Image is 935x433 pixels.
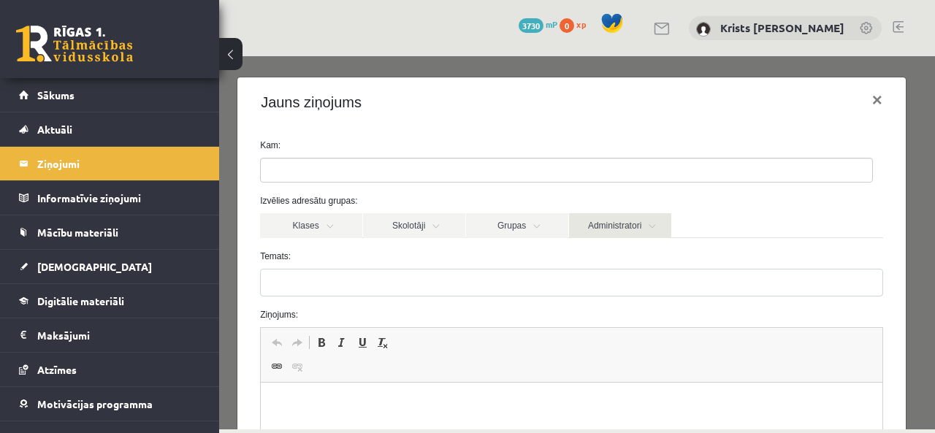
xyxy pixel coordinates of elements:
[19,318,201,352] a: Maksājumi
[37,147,201,180] legend: Ziņojumi
[560,18,574,33] span: 0
[350,157,452,182] a: Administratori
[30,252,675,265] label: Ziņojums:
[19,353,201,386] a: Atzīmes
[30,138,675,151] label: Izvēlies adresātu grupas:
[560,18,593,30] a: 0 xp
[153,277,174,296] a: Noņemt stilus
[41,157,143,182] a: Klases
[92,277,112,296] a: Treknraksts (vadīšanas taustiņš+B)
[519,18,557,30] a: 3730 mP
[42,35,142,57] h4: Jauns ziņojums
[37,294,124,307] span: Digitālie materiāli
[247,157,349,182] a: Grupas
[37,318,201,352] legend: Maksājumi
[37,88,75,101] span: Sākums
[19,215,201,249] a: Mācību materiāli
[68,301,88,320] a: Atsaistīt
[37,260,152,273] span: [DEMOGRAPHIC_DATA]
[37,123,72,136] span: Aktuāli
[133,277,153,296] a: Pasvītrojums (vadīšanas taustiņš+U)
[68,277,88,296] a: Atkārtot (vadīšanas taustiņš+Y)
[19,112,201,146] a: Aktuāli
[519,18,543,33] span: 3730
[37,226,118,239] span: Mācību materiāli
[30,193,675,207] label: Temats:
[576,18,586,30] span: xp
[112,277,133,296] a: Slīpraksts (vadīšanas taustiņš+I)
[19,250,201,283] a: [DEMOGRAPHIC_DATA]
[47,277,68,296] a: Atcelt (vadīšanas taustiņš+Z)
[641,23,675,64] button: ×
[30,83,675,96] label: Kam:
[47,301,68,320] a: Saite (vadīšanas taustiņš+K)
[546,18,557,30] span: mP
[19,147,201,180] a: Ziņojumi
[16,26,133,62] a: Rīgas 1. Tālmācības vidusskola
[37,397,153,410] span: Motivācijas programma
[696,22,711,37] img: Krists Andrejs Zeile
[19,284,201,318] a: Digitālie materiāli
[720,20,844,35] a: Krists [PERSON_NAME]
[19,387,201,421] a: Motivācijas programma
[19,78,201,112] a: Sākums
[37,181,201,215] legend: Informatīvie ziņojumi
[144,157,246,182] a: Skolotāji
[37,363,77,376] span: Atzīmes
[19,181,201,215] a: Informatīvie ziņojumi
